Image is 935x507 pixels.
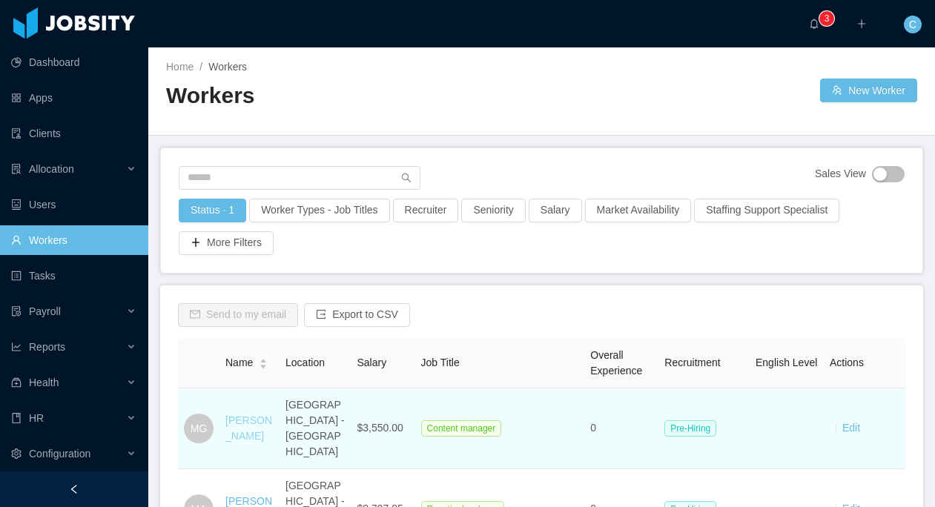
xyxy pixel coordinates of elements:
[664,422,722,434] a: Pre-Hiring
[11,377,22,388] i: icon: medicine-box
[664,420,716,437] span: Pre-Hiring
[856,19,867,29] i: icon: plus
[166,81,542,111] h2: Workers
[819,11,834,26] sup: 3
[421,420,502,437] span: Content manager
[285,357,325,368] span: Location
[259,357,268,367] div: Sort
[664,357,720,368] span: Recruitment
[11,190,136,219] a: icon: robotUsers
[29,448,90,460] span: Configuration
[909,16,916,33] span: C
[29,305,61,317] span: Payroll
[11,83,136,113] a: icon: appstoreApps
[225,414,272,442] a: [PERSON_NAME]
[280,388,351,469] td: [GEOGRAPHIC_DATA] - [GEOGRAPHIC_DATA]
[809,19,819,29] i: icon: bell
[357,422,403,434] span: $3,550.00
[815,166,866,182] span: Sales View
[11,413,22,423] i: icon: book
[225,355,253,371] span: Name
[260,357,268,362] i: icon: caret-up
[249,199,389,222] button: Worker Types - Job Titles
[842,422,860,434] a: Edit
[29,412,44,424] span: HR
[585,199,692,222] button: Market Availability
[401,173,412,183] i: icon: search
[529,199,582,222] button: Salary
[756,357,817,368] span: English Level
[179,231,274,255] button: icon: plusMore Filters
[357,357,386,368] span: Salary
[179,199,246,222] button: Status · 1
[11,225,136,255] a: icon: userWorkers
[461,199,525,222] button: Seniority
[29,377,59,388] span: Health
[166,61,194,73] a: Home
[260,362,268,367] i: icon: caret-down
[304,303,410,327] button: icon: exportExport to CSV
[191,414,208,443] span: MG
[11,164,22,174] i: icon: solution
[393,199,459,222] button: Recruiter
[11,306,22,317] i: icon: file-protect
[590,349,642,377] span: Overall Experience
[11,448,22,459] i: icon: setting
[421,357,460,368] span: Job Title
[825,11,830,26] p: 3
[11,342,22,352] i: icon: line-chart
[29,341,65,353] span: Reports
[199,61,202,73] span: /
[29,163,74,175] span: Allocation
[11,119,136,148] a: icon: auditClients
[11,261,136,291] a: icon: profileTasks
[584,388,658,469] td: 0
[208,61,247,73] span: Workers
[820,79,917,102] button: icon: usergroup-addNew Worker
[830,357,864,368] span: Actions
[11,47,136,77] a: icon: pie-chartDashboard
[694,199,839,222] button: Staffing Support Specialist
